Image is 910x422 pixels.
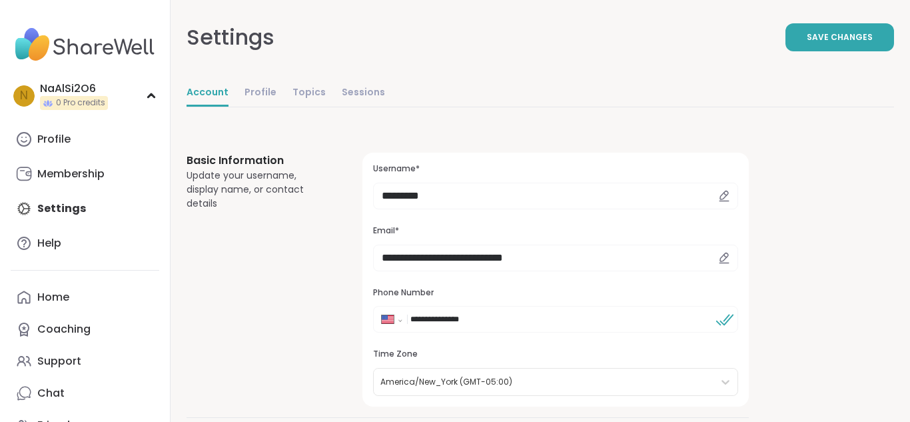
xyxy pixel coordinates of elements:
div: NaAlSi2O6 [40,81,108,96]
a: Topics [292,80,326,107]
a: Membership [11,158,159,190]
span: Save Changes [807,31,873,43]
div: Chat [37,386,65,401]
div: Help [37,236,61,251]
span: N [20,87,28,105]
img: ShareWell Nav Logo [11,21,159,68]
a: Help [11,227,159,259]
div: Coaching [37,322,91,337]
div: Settings [187,21,274,53]
span: 0 Pro credits [56,97,105,109]
iframe: Spotlight [437,288,448,299]
h3: Time Zone [373,349,738,360]
a: Sessions [342,80,385,107]
a: Support [11,345,159,377]
a: Home [11,281,159,313]
a: Profile [11,123,159,155]
div: Home [37,290,69,305]
div: Profile [37,132,71,147]
a: Coaching [11,313,159,345]
h3: Email* [373,225,738,237]
a: Account [187,80,228,107]
div: Support [37,354,81,369]
h3: Basic Information [187,153,330,169]
div: Membership [37,167,105,181]
a: Chat [11,377,159,409]
button: Save Changes [785,23,894,51]
div: Update your username, display name, or contact details [187,169,330,211]
iframe: Spotlight [146,323,157,334]
h3: Username* [373,163,738,175]
a: Profile [244,80,276,107]
h3: Phone Number [373,287,738,299]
